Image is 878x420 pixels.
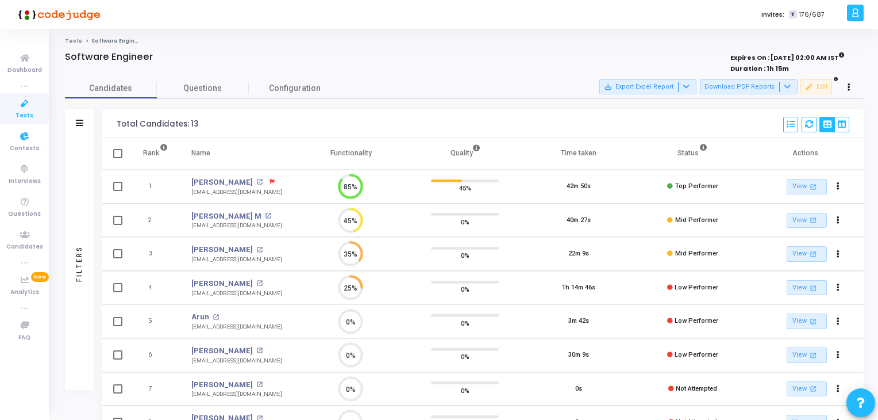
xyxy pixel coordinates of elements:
[787,381,827,397] a: View
[461,250,469,261] span: 0%
[131,138,180,170] th: Rank
[191,147,210,159] div: Name
[191,379,253,391] a: [PERSON_NAME]
[700,79,798,94] button: Download PDF Reports
[65,37,82,44] a: Tests
[808,283,818,293] mat-icon: open_in_new
[131,372,180,406] td: 7
[636,138,750,170] th: Status
[787,280,827,296] a: View
[31,272,49,282] span: New
[265,213,271,219] mat-icon: open_in_new
[191,345,253,357] a: [PERSON_NAME]
[830,314,846,330] button: Actions
[787,213,827,228] a: View
[461,351,469,362] span: 0%
[191,390,282,399] div: [EMAIL_ADDRESS][DOMAIN_NAME]
[461,216,469,227] span: 0%
[808,316,818,326] mat-icon: open_in_new
[74,200,84,327] div: Filters
[131,170,180,204] td: 1
[459,182,471,194] span: 45%
[805,83,813,91] mat-icon: edit
[256,280,263,287] mat-icon: open_in_new
[675,216,718,224] span: Mid Performer
[808,215,818,225] mat-icon: open_in_new
[131,271,180,305] td: 4
[787,179,827,194] a: View
[787,246,827,262] a: View
[799,10,825,20] span: 176/687
[131,204,180,238] td: 2
[575,384,582,394] div: 0s
[568,316,589,326] div: 3m 42s
[830,246,846,262] button: Actions
[131,237,180,271] td: 3
[18,333,30,343] span: FAQ
[65,82,157,94] span: Candidates
[562,283,595,293] div: 1h 14m 46s
[830,381,846,397] button: Actions
[461,284,469,295] span: 0%
[830,179,846,195] button: Actions
[830,348,846,364] button: Actions
[800,79,832,94] button: Edit
[561,147,596,159] div: Time taken
[830,280,846,296] button: Actions
[808,384,818,394] mat-icon: open_in_new
[191,211,261,222] a: [PERSON_NAME] M
[604,83,612,91] mat-icon: save_alt
[808,350,818,360] mat-icon: open_in_new
[256,179,263,185] mat-icon: open_in_new
[730,64,789,73] strong: Duration : 1h 15m
[10,144,39,154] span: Contests
[191,255,282,264] div: [EMAIL_ADDRESS][DOMAIN_NAME]
[191,357,282,365] div: [EMAIL_ADDRESS][DOMAIN_NAME]
[269,82,321,94] span: Configuration
[117,120,198,129] div: Total Candidates: 13
[91,37,145,44] span: Software Engineer
[191,222,282,230] div: [EMAIL_ADDRESS][DOMAIN_NAME]
[599,79,696,94] button: Export Excel Report
[65,51,153,63] h4: Software Engineer
[6,242,43,252] span: Candidates
[256,247,263,253] mat-icon: open_in_new
[761,10,784,20] label: Invites:
[157,82,249,94] span: Questions
[567,216,591,226] div: 40m 27s
[808,249,818,259] mat-icon: open_in_new
[461,384,469,396] span: 0%
[787,314,827,329] a: View
[65,37,864,45] nav: breadcrumb
[256,381,263,388] mat-icon: open_in_new
[131,338,180,372] td: 6
[675,182,718,190] span: Top Performer
[191,311,209,323] a: Arun
[675,284,718,291] span: Low Performer
[14,3,101,26] img: logo
[789,10,796,19] span: T
[10,288,39,297] span: Analytics
[567,182,591,192] div: 42m 50s
[568,249,589,259] div: 22m 9s
[191,177,253,188] a: [PERSON_NAME]
[9,177,41,186] span: Interviews
[675,351,718,358] span: Low Performer
[461,317,469,329] span: 0%
[408,138,522,170] th: Quality
[213,314,219,320] mat-icon: open_in_new
[191,323,282,331] div: [EMAIL_ADDRESS][DOMAIN_NAME]
[8,209,41,219] span: Questions
[568,350,589,360] div: 30m 9s
[131,304,180,338] td: 5
[256,348,263,354] mat-icon: open_in_new
[7,66,42,75] span: Dashboard
[676,385,717,392] span: Not Attempted
[191,188,282,197] div: [EMAIL_ADDRESS][DOMAIN_NAME]
[294,138,408,170] th: Functionality
[191,244,253,255] a: [PERSON_NAME]
[730,50,845,63] strong: Expires On : [DATE] 02:00 AM IST
[16,111,33,121] span: Tests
